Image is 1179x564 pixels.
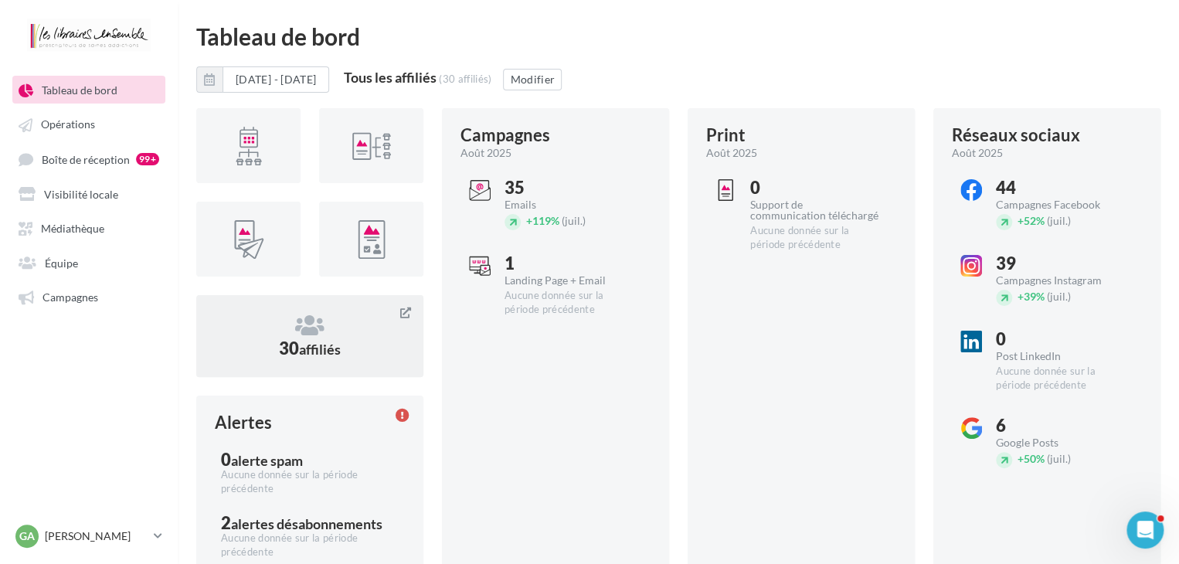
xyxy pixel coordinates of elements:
[996,365,1125,392] div: Aucune donnée sur la période précédente
[750,224,879,252] div: Aucune donnée sur la période précédente
[439,73,491,85] div: (30 affiliés)
[505,255,634,272] div: 1
[196,25,1160,48] div: Tableau de bord
[1018,452,1024,465] span: +
[41,222,104,235] span: Médiathèque
[42,83,117,97] span: Tableau de bord
[996,199,1125,210] div: Campagnes Facebook
[42,290,98,304] span: Campagnes
[231,517,382,531] div: alertes désabonnements
[460,127,550,144] div: Campagnes
[9,179,168,207] a: Visibilité locale
[41,118,95,131] span: Opérations
[996,437,1125,448] div: Google Posts
[750,179,879,196] div: 0
[9,110,168,138] a: Opérations
[9,248,168,276] a: Équipe
[221,451,399,468] div: 0
[503,69,562,90] button: Modifier
[706,127,746,144] div: Print
[9,76,168,104] a: Tableau de bord
[45,528,148,544] p: [PERSON_NAME]
[505,289,634,317] div: Aucune donnée sur la période précédente
[19,528,35,544] span: GA
[9,144,168,173] a: Boîte de réception 99+
[505,179,634,196] div: 35
[196,66,329,93] button: [DATE] - [DATE]
[215,414,272,431] div: Alertes
[136,153,159,165] div: 99+
[505,275,634,286] div: Landing Page + Email
[279,338,341,358] span: 30
[526,214,559,227] span: 119%
[231,454,303,467] div: alerte spam
[460,145,511,161] span: août 2025
[223,66,329,93] button: [DATE] - [DATE]
[526,214,532,227] span: +
[1126,511,1164,549] iframe: Intercom live chat
[996,417,1125,434] div: 6
[1047,452,1071,465] span: (juil.)
[221,468,399,496] div: Aucune donnée sur la période précédente
[1018,214,1024,227] span: +
[1018,452,1045,465] span: 50%
[12,522,165,551] a: GA [PERSON_NAME]
[45,256,78,269] span: Équipe
[221,532,399,559] div: Aucune donnée sur la période précédente
[996,255,1125,272] div: 39
[952,145,1003,161] span: août 2025
[996,179,1125,196] div: 44
[996,351,1125,362] div: Post LinkedIn
[1018,290,1024,303] span: +
[299,341,341,358] span: affiliés
[952,127,1080,144] div: Réseaux sociaux
[706,145,757,161] span: août 2025
[221,515,399,532] div: 2
[505,199,634,210] div: Emails
[42,152,130,165] span: Boîte de réception
[1018,290,1045,303] span: 39%
[562,214,586,227] span: (juil.)
[344,70,437,84] div: Tous les affiliés
[9,282,168,310] a: Campagnes
[996,275,1125,286] div: Campagnes Instagram
[750,199,879,221] div: Support de communication téléchargé
[1018,214,1045,227] span: 52%
[1047,290,1071,303] span: (juil.)
[996,331,1125,348] div: 0
[9,213,168,241] a: Médiathèque
[44,187,118,200] span: Visibilité locale
[1047,214,1071,227] span: (juil.)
